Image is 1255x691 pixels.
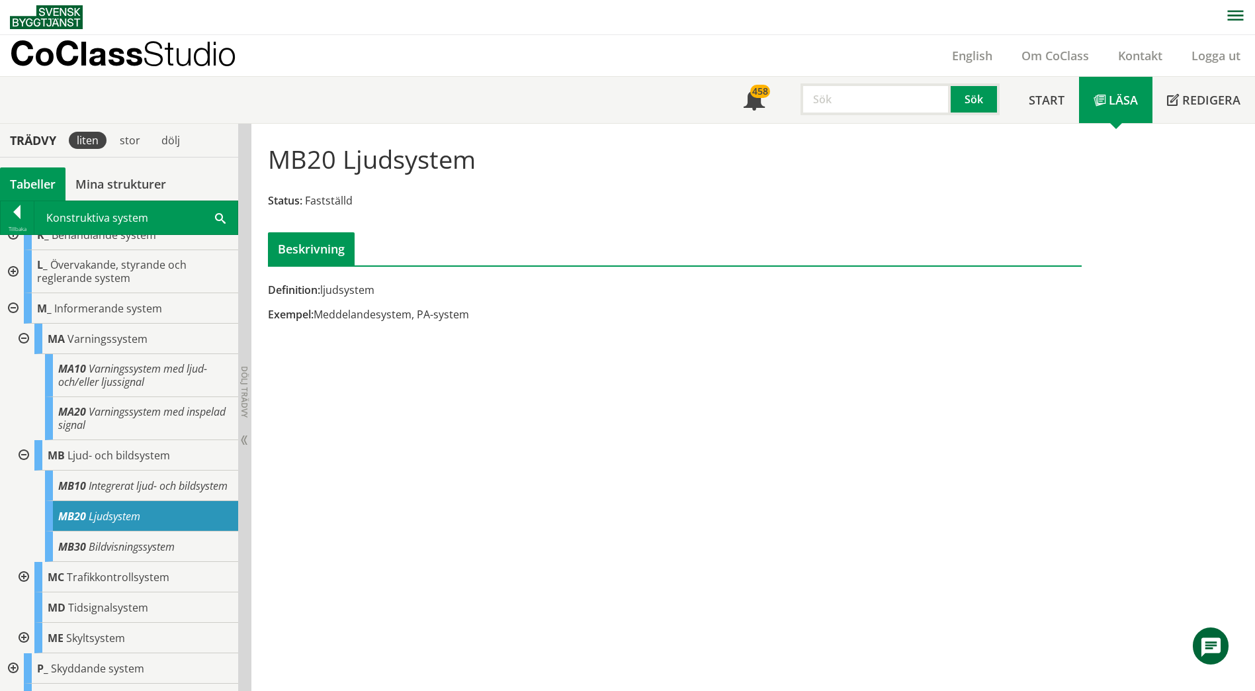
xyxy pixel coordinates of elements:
[750,85,770,98] div: 458
[48,600,65,615] span: MD
[52,228,156,242] span: Behandlande system
[1177,48,1255,64] a: Logga ut
[268,283,320,297] span: Definition:
[37,228,49,242] span: K_
[67,332,148,346] span: Varningssystem
[58,539,86,554] span: MB30
[268,283,803,297] div: ljudsystem
[58,509,86,524] span: MB20
[67,570,169,584] span: Trafikkontrollsystem
[54,301,162,316] span: Informerande system
[69,132,107,149] div: liten
[68,600,148,615] span: Tidsignalsystem
[10,35,265,76] a: CoClassStudio
[37,257,187,285] span: Övervakande, styrande och reglerande system
[3,133,64,148] div: Trädvy
[1152,77,1255,123] a: Redigera
[1029,92,1064,108] span: Start
[1,224,34,234] div: Tillbaka
[89,479,228,493] span: Integrerat ljud- och bildsystem
[48,448,65,463] span: MB
[48,570,64,584] span: MC
[215,210,226,224] span: Sök i tabellen
[51,661,144,676] span: Skyddande system
[1079,77,1152,123] a: Läsa
[89,539,175,554] span: Bildvisningssystem
[37,301,52,316] span: M_
[48,631,64,645] span: ME
[268,232,355,265] div: Beskrivning
[1104,48,1177,64] a: Kontakt
[268,193,302,208] span: Status:
[143,34,236,73] span: Studio
[112,132,148,149] div: stor
[268,307,803,322] div: Meddelandesystem, PA-system
[268,307,314,322] span: Exempel:
[1182,92,1240,108] span: Redigera
[1109,92,1138,108] span: Läsa
[268,144,476,173] h1: MB20 Ljudsystem
[1014,77,1079,123] a: Start
[239,366,250,418] span: Dölj trädvy
[58,479,86,493] span: MB10
[67,448,170,463] span: Ljud- och bildsystem
[58,404,226,432] span: Varningssystem med inspelad signal
[37,661,48,676] span: P_
[58,361,207,389] span: Varningssystem med ljud- och/eller ljussignal
[58,361,86,376] span: MA10
[729,77,779,123] a: 458
[66,631,125,645] span: Skyltsystem
[10,5,83,29] img: Svensk Byggtjänst
[951,83,1000,115] button: Sök
[58,404,86,419] span: MA20
[1007,48,1104,64] a: Om CoClass
[65,167,176,201] a: Mina strukturer
[89,509,140,524] span: Ljudsystem
[153,132,188,149] div: dölj
[37,257,48,272] span: L_
[34,201,238,234] div: Konstruktiva system
[937,48,1007,64] a: English
[48,332,65,346] span: MA
[305,193,353,208] span: Fastställd
[10,46,236,61] p: CoClass
[801,83,951,115] input: Sök
[744,91,765,112] span: Notifikationer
